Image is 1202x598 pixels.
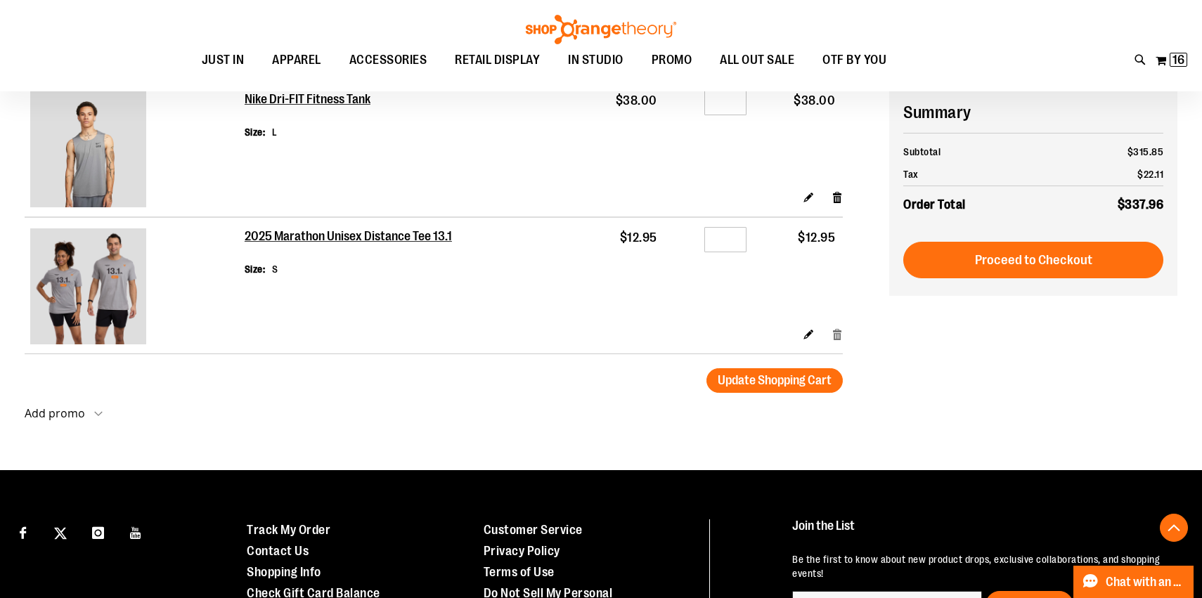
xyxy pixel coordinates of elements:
[54,527,67,540] img: Twitter
[484,544,560,558] a: Privacy Policy
[30,91,146,207] img: Nike Dri-FIT Fitness Tank
[30,228,239,348] a: 2025 Marathon Unisex Distance Tee 13.1
[455,44,540,76] span: RETAIL DISPLAY
[616,93,657,108] span: $38.00
[832,327,844,342] a: Remove item
[706,368,843,393] button: Update Shopping Cart
[30,228,146,344] img: 2025 Marathon Unisex Distance Tee 13.1
[247,523,330,537] a: Track My Order
[272,262,278,276] dd: S
[822,44,886,76] span: OTF BY YOU
[247,544,309,558] a: Contact Us
[245,262,266,276] dt: Size
[1172,53,1184,67] span: 16
[832,190,844,204] a: Remove item
[49,519,73,544] a: Visit our X page
[903,100,1163,124] h2: Summary
[720,44,794,76] span: ALL OUT SALE
[30,91,239,211] a: Nike Dri-FIT Fitness Tank
[798,230,835,245] span: $12.95
[524,15,678,44] img: Shop Orangetheory
[484,523,583,537] a: Customer Service
[718,373,832,387] span: Update Shopping Cart
[903,141,1059,163] th: Subtotal
[1160,514,1188,542] button: Back To Top
[568,44,623,76] span: IN STUDIO
[86,519,110,544] a: Visit our Instagram page
[620,230,657,245] span: $12.95
[1106,576,1185,589] span: Chat with an Expert
[903,163,1059,186] th: Tax
[25,405,85,421] strong: Add promo
[349,44,427,76] span: ACCESSORIES
[247,565,321,579] a: Shopping Info
[1118,197,1164,212] span: $337.96
[975,252,1092,268] span: Proceed to Checkout
[1137,169,1163,180] span: $22.11
[794,93,835,108] span: $38.00
[792,552,1172,580] p: Be the first to know about new product drops, exclusive collaborations, and shopping events!
[245,125,266,139] dt: Size
[1127,146,1164,157] span: $315.85
[245,92,372,108] a: Nike Dri-FIT Fitness Tank
[202,44,245,76] span: JUST IN
[245,229,454,245] a: 2025 Marathon Unisex Distance Tee 13.1
[903,194,966,214] strong: Order Total
[1073,566,1194,598] button: Chat with an Expert
[484,565,555,579] a: Terms of Use
[25,407,103,427] button: Add promo
[272,125,278,139] dd: L
[903,242,1163,278] button: Proceed to Checkout
[792,519,1172,545] h4: Join the List
[272,44,321,76] span: APPAREL
[124,519,148,544] a: Visit our Youtube page
[652,44,692,76] span: PROMO
[11,519,35,544] a: Visit our Facebook page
